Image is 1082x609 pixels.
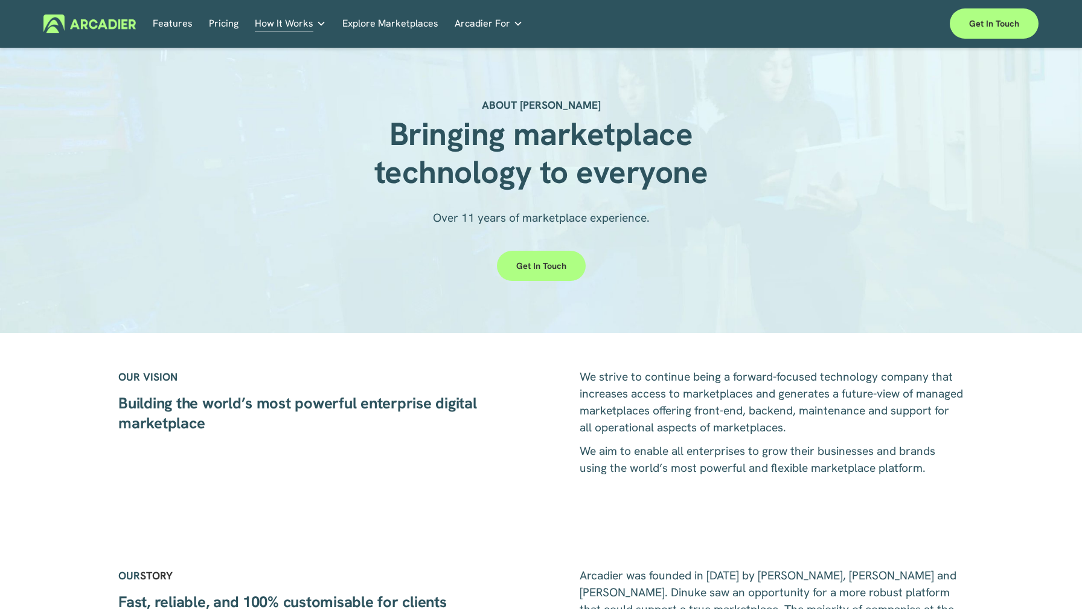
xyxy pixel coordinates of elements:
[118,370,178,384] strong: OUR VISION
[118,393,481,433] strong: Building the world’s most powerful enterprise digital marketplace
[455,14,523,33] a: folder dropdown
[950,8,1039,39] a: Get in touch
[255,15,313,32] span: How It Works
[43,14,136,33] img: Arcadier
[255,14,326,33] a: folder dropdown
[433,210,650,225] span: Over 11 years of marketplace experience.
[342,14,438,33] a: Explore Marketplaces
[580,443,938,475] span: We aim to enable all enterprises to grow their businesses and brands using the world’s most power...
[580,369,966,435] span: We strive to continue being a forward-focused technology company that increases access to marketp...
[140,569,173,582] strong: STORY
[153,14,193,33] a: Features
[482,98,601,112] strong: ABOUT [PERSON_NAME]
[455,15,510,32] span: Arcadier For
[209,14,238,33] a: Pricing
[374,113,708,192] strong: Bringing marketplace technology to everyone
[118,569,140,582] strong: OUR
[497,251,586,281] a: Get in touch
